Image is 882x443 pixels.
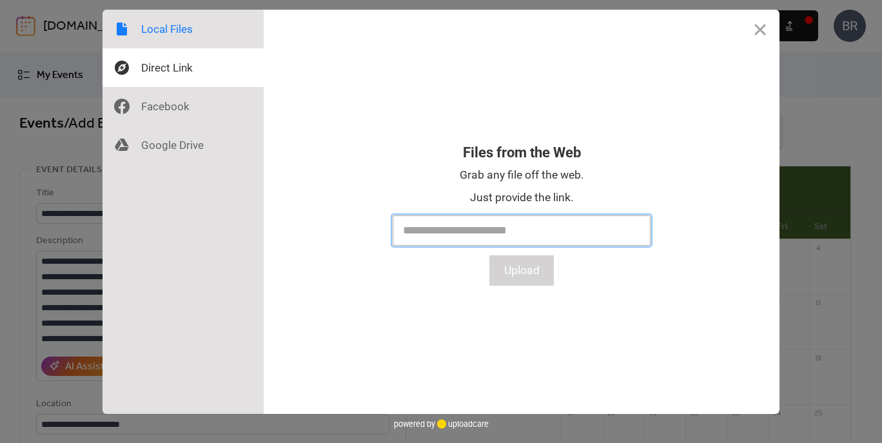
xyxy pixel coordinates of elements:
[103,87,264,126] div: Facebook
[741,10,779,48] button: Close
[103,10,264,48] div: Local Files
[470,190,574,206] div: Just provide the link.
[489,255,554,286] button: Upload
[103,48,264,87] div: Direct Link
[103,126,264,164] div: Google Drive
[463,144,581,161] div: Files from the Web
[460,167,584,183] div: Grab any file off the web.
[394,414,489,433] div: powered by
[435,419,489,429] a: uploadcare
